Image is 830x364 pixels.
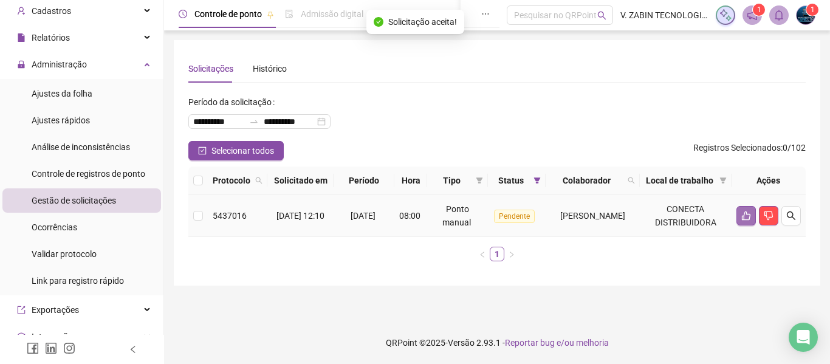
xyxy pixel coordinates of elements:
[17,33,26,42] span: file
[773,10,784,21] span: bell
[32,89,92,98] span: Ajustes da folha
[129,345,137,354] span: left
[597,11,606,20] span: search
[17,7,26,15] span: user-add
[267,11,274,18] span: pushpin
[32,115,90,125] span: Ajustes rápidos
[504,247,519,261] button: right
[625,171,637,190] span: search
[390,9,451,19] span: Gestão de férias
[179,10,187,18] span: clock-circle
[490,247,504,261] a: 1
[550,174,623,187] span: Colaborador
[334,167,394,195] th: Período
[741,211,751,221] span: like
[508,251,515,258] span: right
[301,9,363,19] span: Admissão digital
[198,146,207,155] span: check-square
[27,342,39,354] span: facebook
[267,167,334,195] th: Solicitado em
[32,249,97,259] span: Validar protocolo
[494,210,535,223] span: Pendente
[17,306,26,314] span: export
[17,60,26,69] span: lock
[32,33,70,43] span: Relatórios
[475,247,490,261] button: left
[188,92,280,112] label: Período da solicitação
[448,338,475,348] span: Versão
[736,174,801,187] div: Ações
[719,9,732,22] img: sparkle-icon.fc2bf0ac1784a2077858766a79e2daf3.svg
[32,276,124,286] span: Link para registro rápido
[213,174,250,187] span: Protocolo
[693,141,806,160] span: : 0 / 102
[479,251,486,258] span: left
[764,211,773,221] span: dislike
[194,9,262,19] span: Controle de ponto
[747,10,758,21] span: notification
[533,177,541,184] span: filter
[806,4,818,16] sup: Atualize o seu contato no menu Meus Dados
[351,211,376,221] span: [DATE]
[719,177,727,184] span: filter
[164,321,830,364] footer: QRPoint © 2025 - 2.93.1 -
[374,17,383,27] span: check-circle
[442,204,471,227] span: Ponto manual
[285,10,293,18] span: file-done
[249,117,259,126] span: swap-right
[213,211,247,221] span: 5437016
[789,323,818,352] div: Open Intercom Messenger
[188,141,284,160] button: Selecionar todos
[276,211,324,221] span: [DATE] 12:10
[32,169,145,179] span: Controle de registros de ponto
[476,177,483,184] span: filter
[32,60,87,69] span: Administração
[505,338,609,348] span: Reportar bug e/ou melhoria
[45,342,57,354] span: linkedin
[394,167,427,195] th: Hora
[432,174,471,187] span: Tipo
[628,177,635,184] span: search
[493,174,529,187] span: Status
[811,5,815,14] span: 1
[620,9,708,22] span: V. ZABIN TECNOLOGIA E COMÉRCIO EIRRELLI
[255,177,262,184] span: search
[717,171,729,190] span: filter
[531,171,543,190] span: filter
[753,4,765,16] sup: 1
[253,171,265,190] span: search
[63,342,75,354] span: instagram
[211,144,274,157] span: Selecionar todos
[645,174,715,187] span: Local de trabalho
[253,62,287,75] div: Histórico
[640,195,732,237] td: CONECTA DISTRIBUIDORA
[475,247,490,261] li: Página anterior
[388,15,457,29] span: Solicitação aceita!
[481,10,490,18] span: ellipsis
[17,332,26,341] span: sync
[32,142,130,152] span: Análise de inconsistências
[473,171,485,190] span: filter
[32,305,79,315] span: Exportações
[693,143,781,153] span: Registros Selecionados
[188,62,233,75] div: Solicitações
[399,211,420,221] span: 08:00
[504,247,519,261] li: Próxima página
[786,211,796,221] span: search
[32,6,71,16] span: Cadastros
[32,196,116,205] span: Gestão de solicitações
[797,6,815,24] img: 8920
[32,222,77,232] span: Ocorrências
[249,117,259,126] span: to
[560,211,625,221] span: [PERSON_NAME]
[32,332,77,342] span: Integrações
[757,5,761,14] span: 1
